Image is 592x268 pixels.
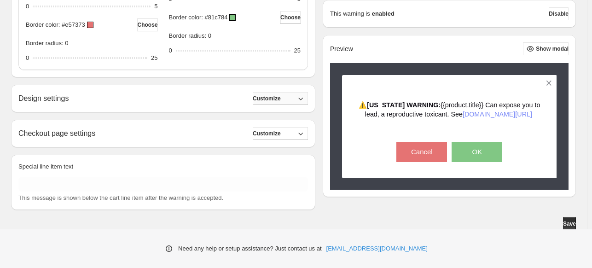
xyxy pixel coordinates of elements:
button: Customize [253,92,308,105]
span: Save [563,220,576,227]
h2: Preview [330,45,353,53]
span: 0 [26,3,29,10]
div: 5 [154,2,157,11]
a: [DOMAIN_NAME][URL] [463,111,532,118]
button: OK [452,142,502,162]
button: Choose [137,18,157,31]
button: Disable [549,7,569,20]
span: Customize [253,130,281,137]
div: 25 [294,46,301,55]
span: Border radius: 0 [169,32,212,39]
span: Choose [280,14,301,21]
button: Cancel [396,142,447,162]
p: Border color: #e57373 [26,20,85,29]
h2: Checkout page settings [18,129,95,138]
a: [EMAIL_ADDRESS][DOMAIN_NAME] [326,244,428,253]
p: Border color: #81c784 [169,13,228,22]
button: Customize [253,127,308,140]
div: 25 [151,53,157,63]
button: Show modal [523,42,569,55]
span: Disable [549,10,569,17]
span: Border radius: 0 [26,40,69,47]
button: Choose [280,11,301,24]
span: Special line item text [18,163,73,170]
strong: enabled [372,9,395,18]
span: 0 [26,54,29,61]
span: Customize [253,95,281,102]
span: 0 [169,47,172,54]
span: Choose [137,21,157,29]
span: {{product.title}} Can expose you to lead, a reproductive toxicant. See [365,101,540,118]
h2: Design settings [18,94,69,103]
span: This message is shown below the cart line item after the warning is accepted. [18,194,223,201]
button: Save [563,217,576,230]
span: Show modal [536,45,569,52]
strong: [US_STATE] WARNING: [367,101,441,109]
p: This warning is [330,9,370,18]
span: ⚠️ [359,101,367,109]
